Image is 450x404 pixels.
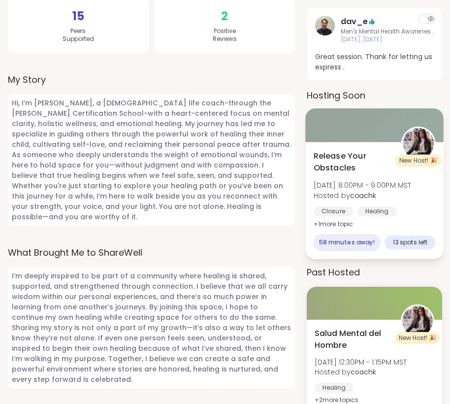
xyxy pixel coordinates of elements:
[221,7,228,25] span: 2
[315,357,407,367] span: [DATE] 12:30PM - 1:15PM MST
[315,383,354,393] div: Healing
[213,27,237,44] span: Positive Reviews
[315,367,407,377] span: Hosted by
[314,150,390,174] span: Release Your Obstacles
[8,73,295,86] label: My Story
[63,27,94,44] span: Peers Supported
[314,234,381,251] div: 58 minutes away!
[315,52,434,72] span: Great session. Thank for letting us express .
[314,206,354,216] div: Closure
[8,94,295,226] span: Hi, I’m [PERSON_NAME], a [DEMOGRAPHIC_DATA] life coach-through the [PERSON_NAME] Certification Sc...
[315,16,335,35] img: dav_e
[8,246,295,259] label: What Brought Me to ShareWell
[314,190,412,200] span: Hosted by
[402,306,433,337] img: coachk
[315,16,335,44] a: dav_e
[350,190,376,200] b: coachk
[403,128,434,159] img: coachk
[357,206,397,216] div: Healing
[351,367,376,377] b: coachk
[395,332,440,344] div: New Host! 🎉
[341,16,368,28] a: dav_e
[8,267,295,389] span: I’m deeply inspired to be part of a community where healing is shared, supported, and strengthene...
[314,180,412,190] span: [DATE] 8:00PM - 9:00PM MST
[341,35,434,44] span: [DATE], [DATE]
[307,89,442,102] h3: Hosting Soon
[395,155,442,167] div: New Host! 🎉
[341,28,434,36] span: Men's Mental Health Awareness
[307,266,442,279] h3: Past Hosted
[315,328,390,351] span: Salud Mental del Hombre
[393,238,427,246] span: 13 spots left
[72,7,84,25] span: 15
